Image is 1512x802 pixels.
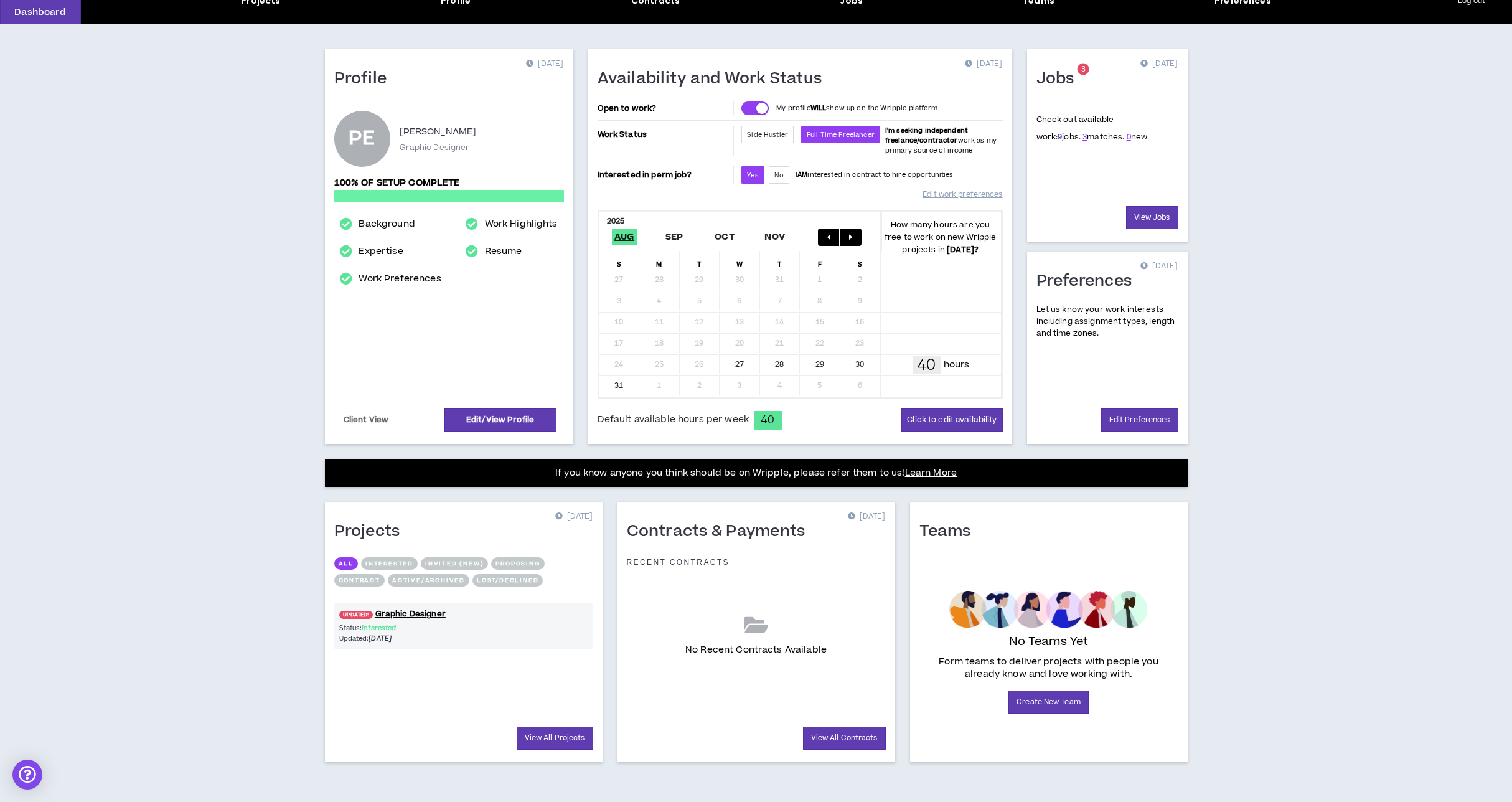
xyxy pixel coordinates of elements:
[1058,131,1062,143] a: 9
[485,217,558,232] a: Work Highlights
[712,229,737,245] span: Oct
[444,408,556,432] a: Edit/View Profile
[334,111,390,167] div: Paul E.
[774,171,784,180] span: No
[1008,691,1089,714] a: Create New Team
[627,557,730,567] p: Recent Contracts
[359,271,441,286] a: Work Preferences
[334,522,410,542] h1: Projects
[810,103,827,113] strong: WILL
[485,244,522,259] a: Resume
[803,727,886,750] a: View All Contracts
[14,6,66,19] p: Dashboard
[388,574,469,587] button: Active/Archived
[796,170,954,180] p: I interested in contract to hire opportunities
[627,522,815,542] h1: Contracts & Payments
[334,176,564,190] p: 100% of setup complete
[555,466,957,481] p: If you know anyone you think should be on Wripple, please refer them to us!
[598,69,832,89] h1: Availability and Work Status
[1082,131,1087,143] a: 3
[598,126,731,143] p: Work Status
[762,229,787,245] span: Nov
[400,142,470,153] p: Graphic Designer
[747,130,788,139] span: Side Hustler
[491,557,544,570] button: Proposing
[944,358,970,372] p: hours
[334,69,397,89] h1: Profile
[1140,58,1178,70] p: [DATE]
[12,760,42,790] div: Open Intercom Messenger
[800,251,840,270] div: F
[359,217,415,232] a: Background
[1036,304,1178,340] p: Let us know your work interests including assignment types, length and time zones.
[517,727,593,750] a: View All Projects
[1036,271,1142,291] h1: Preferences
[369,634,392,643] i: [DATE]
[1058,131,1081,143] span: jobs.
[901,408,1002,432] button: Click to edit availability
[472,574,543,587] button: Lost/Declined
[885,126,968,145] b: I'm seeking independent freelance/contractor
[885,126,997,155] span: work as my primary source of income
[1126,206,1178,229] a: View Jobs
[1009,633,1089,651] p: No Teams Yet
[342,409,391,431] a: Client View
[349,130,375,148] div: PE
[555,511,593,523] p: [DATE]
[362,623,396,633] span: Interested
[334,574,385,587] button: Contract
[840,251,881,270] div: S
[526,58,563,70] p: [DATE]
[400,125,477,139] p: [PERSON_NAME]
[680,251,720,270] div: T
[1127,131,1148,143] span: new
[797,170,807,179] strong: AM
[359,244,403,259] a: Expertise
[598,166,731,184] p: Interested in perm job?
[598,103,731,113] p: Open to work?
[334,608,593,620] a: UPDATED!Graphic Designer
[965,58,1002,70] p: [DATE]
[1140,260,1178,273] p: [DATE]
[848,511,885,523] p: [DATE]
[334,557,358,570] button: All
[919,522,980,542] h1: Teams
[612,229,637,245] span: Aug
[924,656,1173,681] p: Form teams to deliver projects with people you already know and love working with.
[880,219,1001,256] p: How many hours are you free to work on new Wripple projects in
[1082,131,1124,143] span: matches.
[639,251,680,270] div: M
[339,623,464,633] p: Status:
[339,633,464,644] p: Updated:
[949,591,1148,628] img: empty
[760,251,801,270] div: T
[776,103,937,113] p: My profile show up on the Wripple platform
[599,251,640,270] div: S
[1036,69,1084,89] h1: Jobs
[607,215,625,227] b: 2025
[923,184,1002,205] a: Edit work preferences
[421,557,488,570] button: Invited (new)
[663,229,686,245] span: Sep
[1078,64,1089,75] sup: 3
[685,643,827,657] p: No Recent Contracts Available
[905,466,957,479] a: Learn More
[361,557,418,570] button: Interested
[598,413,749,427] span: Default available hours per week
[1101,408,1178,432] a: Edit Preferences
[720,251,760,270] div: W
[1127,131,1131,143] a: 0
[1081,64,1086,75] span: 3
[1036,114,1148,143] p: Check out available work:
[339,611,373,619] span: UPDATED!
[747,171,758,180] span: Yes
[947,244,979,255] b: [DATE] ?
